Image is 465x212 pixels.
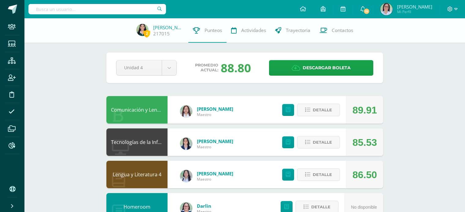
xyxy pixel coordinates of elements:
[113,171,161,178] a: Lengua y Literatura 4
[195,63,218,73] span: Promedio actual:
[188,18,227,43] a: Punteos
[180,138,192,150] img: 7489ccb779e23ff9f2c3e89c21f82ed0.png
[313,104,332,116] span: Detalle
[116,60,176,75] a: Unidad 4
[197,203,211,209] a: Darlin
[136,24,149,36] img: 850e85adf1f9d6f0507dff7766d5b93b.png
[352,96,377,124] div: 89.91
[111,139,227,146] a: Tecnologías de la Información y la Comunicación 4
[143,30,150,37] span: 2
[332,27,353,34] span: Contactos
[397,4,432,10] span: [PERSON_NAME]
[111,106,195,113] a: Comunicación y Lenguaje L3 Inglés 4
[197,106,233,112] a: [PERSON_NAME]
[271,18,315,43] a: Trayectoria
[153,24,184,31] a: [PERSON_NAME]
[315,18,358,43] a: Contactos
[352,161,377,189] div: 86.50
[28,4,166,14] input: Busca un usuario...
[397,9,432,14] span: Mi Perfil
[106,96,168,124] div: Comunicación y Lenguaje L3 Inglés 4
[313,169,332,180] span: Detalle
[241,27,266,34] span: Actividades
[297,168,340,181] button: Detalle
[221,60,251,76] div: 88.80
[197,144,233,149] span: Maestro
[205,27,222,34] span: Punteos
[106,161,168,188] div: Lengua y Literatura 4
[313,137,332,148] span: Detalle
[197,177,233,182] span: Maestro
[197,138,233,144] a: [PERSON_NAME]
[124,60,154,75] span: Unidad 4
[363,8,370,15] span: 15
[197,112,233,117] span: Maestro
[106,128,168,156] div: Tecnologías de la Información y la Comunicación 4
[124,203,150,210] a: Homeroom
[351,205,377,210] span: No disponible
[297,136,340,149] button: Detalle
[303,60,351,75] span: Descargar boleta
[227,18,271,43] a: Actividades
[180,105,192,117] img: acecb51a315cac2de2e3deefdb732c9f.png
[352,129,377,156] div: 85.53
[380,3,393,15] img: 65f5ad2135174e629501159bff54d22a.png
[180,170,192,182] img: df6a3bad71d85cf97c4a6d1acf904499.png
[286,27,310,34] span: Trayectoria
[197,171,233,177] a: [PERSON_NAME]
[297,104,340,116] button: Detalle
[269,60,373,76] a: Descargar boleta
[153,31,170,37] a: 217015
